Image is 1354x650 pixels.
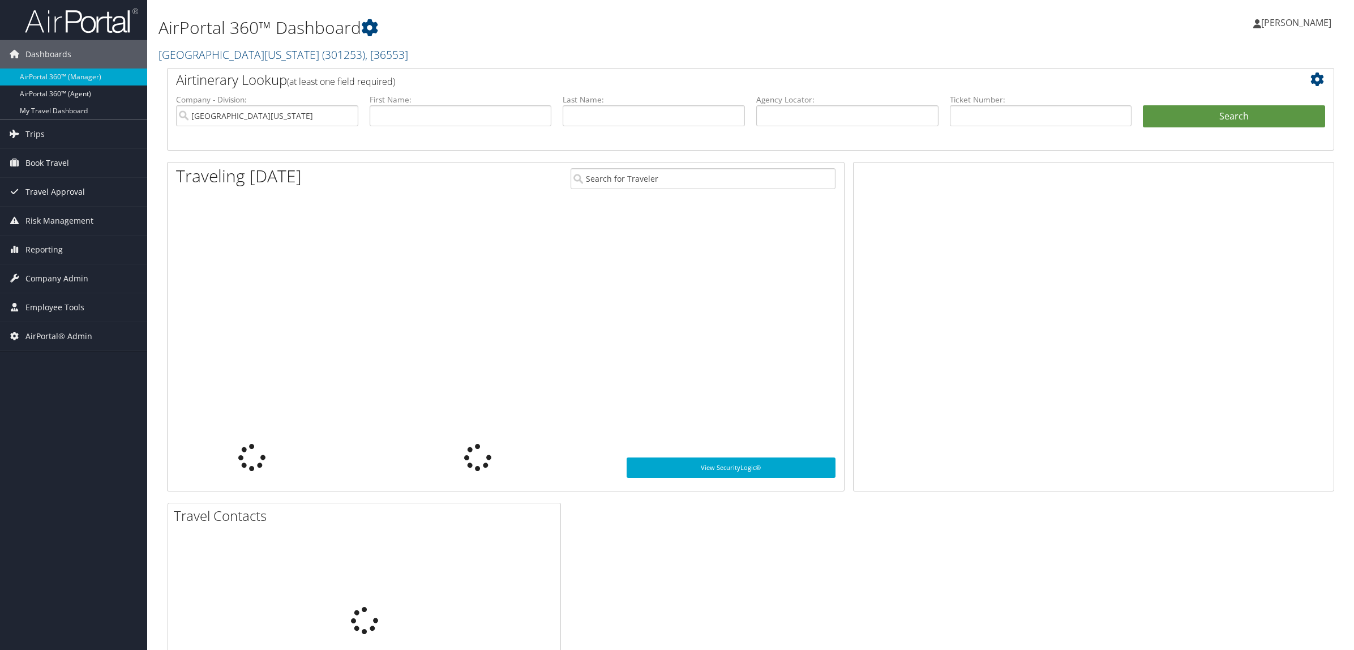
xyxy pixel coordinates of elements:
span: , [ 36553 ] [365,47,408,62]
span: [PERSON_NAME] [1261,16,1331,29]
span: Risk Management [25,207,93,235]
h1: Traveling [DATE] [176,164,302,188]
label: First Name: [370,94,552,105]
span: Travel Approval [25,178,85,206]
img: airportal-logo.png [25,7,138,34]
a: [GEOGRAPHIC_DATA][US_STATE] [158,47,408,62]
span: Dashboards [25,40,71,69]
span: AirPortal® Admin [25,322,92,350]
a: View SecurityLogic® [627,457,835,478]
label: Last Name: [563,94,745,105]
a: [PERSON_NAME] [1253,6,1343,40]
span: ( 301253 ) [322,47,365,62]
button: Search [1143,105,1325,128]
h1: AirPortal 360™ Dashboard [158,16,948,40]
h2: Airtinerary Lookup [176,70,1228,89]
label: Agency Locator: [756,94,939,105]
label: Company - Division: [176,94,358,105]
span: Company Admin [25,264,88,293]
span: (at least one field required) [287,75,395,88]
span: Reporting [25,236,63,264]
span: Employee Tools [25,293,84,322]
label: Ticket Number: [950,94,1132,105]
input: Search for Traveler [571,168,835,189]
h2: Travel Contacts [174,506,560,525]
span: Trips [25,120,45,148]
span: Book Travel [25,149,69,177]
